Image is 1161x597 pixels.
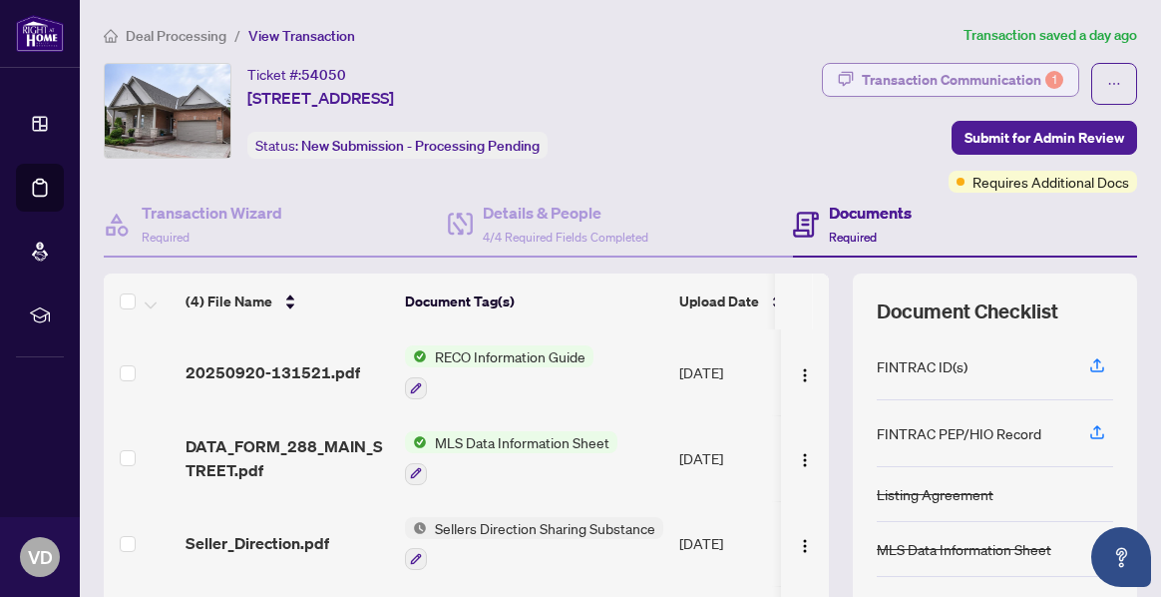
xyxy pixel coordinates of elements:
span: [STREET_ADDRESS] [247,86,394,110]
div: Ticket #: [247,63,346,86]
h4: Transaction Wizard [142,201,282,225]
span: Required [829,230,877,245]
span: Submit for Admin Review [965,122,1124,154]
div: FINTRAC ID(s) [877,355,967,377]
td: [DATE] [671,329,811,415]
span: Sellers Direction Sharing Substance [427,517,663,539]
button: Submit for Admin Review [952,121,1137,155]
th: Document Tag(s) [397,274,671,329]
div: Listing Agreement [877,483,993,505]
span: 4/4 Required Fields Completed [483,230,648,245]
img: IMG-40768502_1.jpg [105,64,230,158]
div: Transaction Communication [862,64,1063,96]
img: Status Icon [405,345,427,367]
h4: Details & People [483,201,648,225]
span: home [104,29,118,43]
button: Status IconSellers Direction Sharing Substance [405,517,663,571]
span: DATA_FORM_288_MAIN_STREET.pdf [186,434,389,482]
div: 1 [1045,71,1063,89]
button: Logo [789,527,821,559]
span: Required [142,230,190,245]
button: Logo [789,442,821,474]
article: Transaction saved a day ago [964,24,1137,47]
img: Logo [797,367,813,383]
span: MLS Data Information Sheet [427,431,617,453]
span: View Transaction [248,27,355,45]
img: Logo [797,452,813,468]
button: Open asap [1091,527,1151,587]
span: (4) File Name [186,291,272,312]
th: (4) File Name [178,274,397,329]
li: / [234,24,240,47]
img: logo [16,15,64,52]
th: Upload Date [671,274,811,329]
span: Document Checklist [877,298,1058,325]
span: Requires Additional Docs [972,171,1129,193]
div: Status: [247,132,548,159]
span: Deal Processing [126,27,226,45]
img: Status Icon [405,431,427,453]
img: Logo [797,538,813,554]
button: Transaction Communication1 [822,63,1079,97]
span: 54050 [301,66,346,84]
td: [DATE] [671,501,811,587]
span: Seller_Direction.pdf [186,531,329,555]
span: New Submission - Processing Pending [301,137,540,155]
button: Status IconMLS Data Information Sheet [405,431,617,485]
button: Logo [789,356,821,388]
span: ellipsis [1107,77,1121,91]
span: 20250920-131521.pdf [186,360,360,384]
td: [DATE] [671,415,811,501]
span: RECO Information Guide [427,345,593,367]
button: Status IconRECO Information Guide [405,345,593,399]
img: Status Icon [405,517,427,539]
div: FINTRAC PEP/HIO Record [877,422,1041,444]
span: Upload Date [679,291,759,312]
h4: Documents [829,201,912,225]
div: MLS Data Information Sheet [877,538,1051,560]
span: VD [28,543,53,571]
